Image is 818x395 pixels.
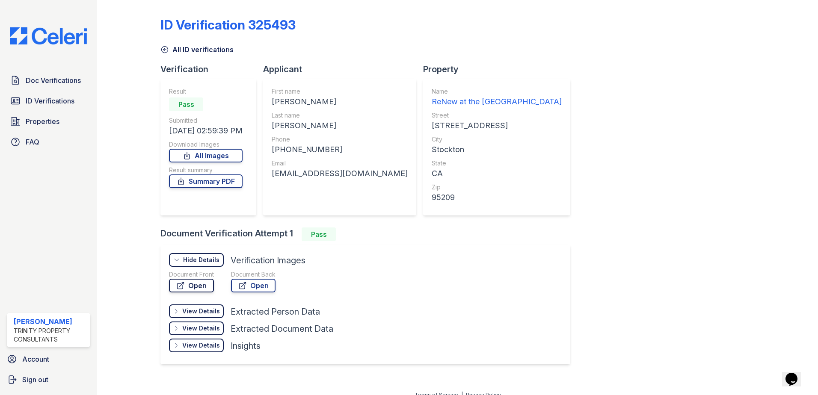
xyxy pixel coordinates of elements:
[7,72,90,89] a: Doc Verifications
[3,27,94,44] img: CE_Logo_Blue-a8612792a0a2168367f1c8372b55b34899dd931a85d93a1a3d3e32e68fde9ad4.png
[183,256,219,264] div: Hide Details
[26,96,74,106] span: ID Verifications
[3,371,94,388] a: Sign out
[231,340,261,352] div: Insights
[432,183,562,192] div: Zip
[432,87,562,96] div: Name
[169,270,214,279] div: Document Front
[231,279,276,292] a: Open
[231,254,305,266] div: Verification Images
[169,279,214,292] a: Open
[432,168,562,180] div: CA
[782,361,809,386] iframe: chat widget
[169,140,243,149] div: Download Images
[169,125,243,137] div: [DATE] 02:59:39 PM
[182,324,220,333] div: View Details
[231,323,333,335] div: Extracted Document Data
[169,97,203,111] div: Pass
[432,120,562,132] div: [STREET_ADDRESS]
[231,306,320,318] div: Extracted Person Data
[7,133,90,150] a: FAQ
[182,307,220,315] div: View Details
[272,96,408,108] div: [PERSON_NAME]
[432,111,562,120] div: Street
[272,135,408,144] div: Phone
[3,351,94,368] a: Account
[7,113,90,130] a: Properties
[7,92,90,109] a: ID Verifications
[272,120,408,132] div: [PERSON_NAME]
[22,354,49,364] span: Account
[160,227,577,241] div: Document Verification Attempt 1
[432,192,562,203] div: 95209
[432,135,562,144] div: City
[160,17,296,32] div: ID Verification 325493
[26,116,59,127] span: Properties
[22,374,48,385] span: Sign out
[160,63,263,75] div: Verification
[26,75,81,85] span: Doc Verifications
[169,174,243,188] a: Summary PDF
[272,168,408,180] div: [EMAIL_ADDRESS][DOMAIN_NAME]
[169,149,243,162] a: All Images
[432,96,562,108] div: ReNew at the [GEOGRAPHIC_DATA]
[272,87,408,96] div: First name
[423,63,577,75] div: Property
[302,227,336,241] div: Pass
[182,341,220,350] div: View Details
[14,327,87,344] div: Trinity Property Consultants
[169,166,243,174] div: Result summary
[432,87,562,108] a: Name ReNew at the [GEOGRAPHIC_DATA]
[272,144,408,156] div: [PHONE_NUMBER]
[26,137,39,147] span: FAQ
[14,316,87,327] div: [PERSON_NAME]
[169,116,243,125] div: Submitted
[432,144,562,156] div: Stockton
[272,111,408,120] div: Last name
[432,159,562,168] div: State
[272,159,408,168] div: Email
[263,63,423,75] div: Applicant
[160,44,234,55] a: All ID verifications
[169,87,243,96] div: Result
[231,270,276,279] div: Document Back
